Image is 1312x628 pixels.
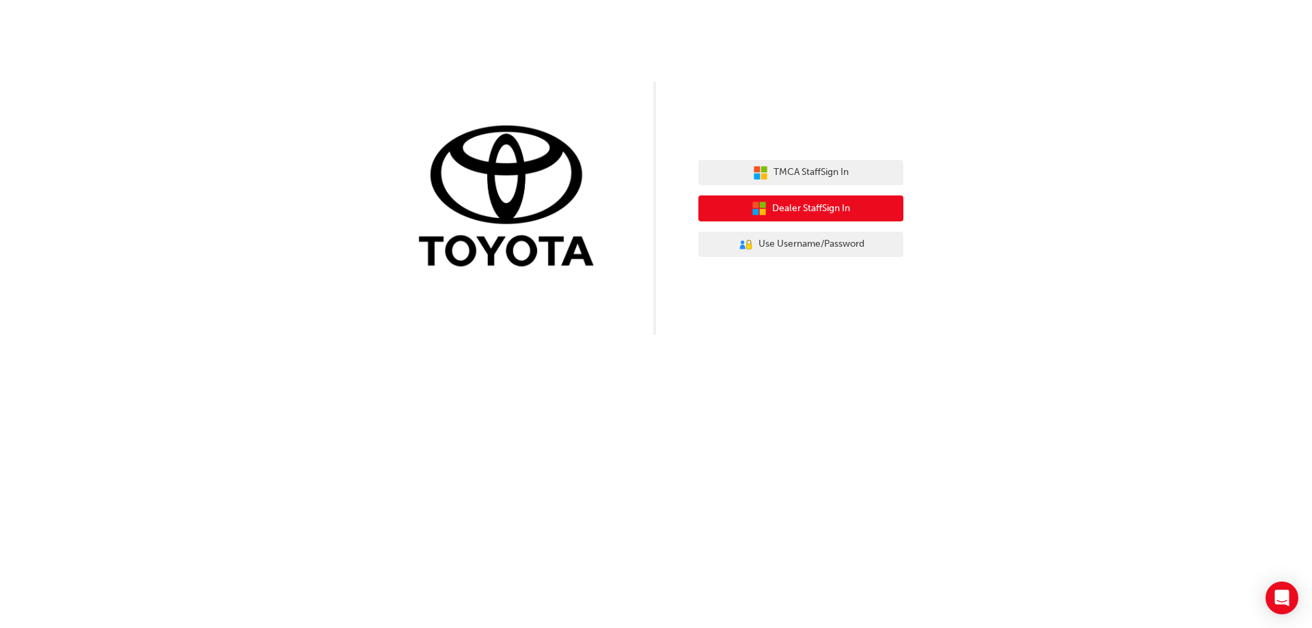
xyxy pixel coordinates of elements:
[698,232,903,258] button: Use Username/Password
[409,122,614,273] img: Trak
[774,165,849,180] span: TMCA Staff Sign In
[758,236,864,252] span: Use Username/Password
[698,195,903,221] button: Dealer StaffSign In
[698,160,903,186] button: TMCA StaffSign In
[1266,582,1298,614] div: Open Intercom Messenger
[772,201,850,217] span: Dealer Staff Sign In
